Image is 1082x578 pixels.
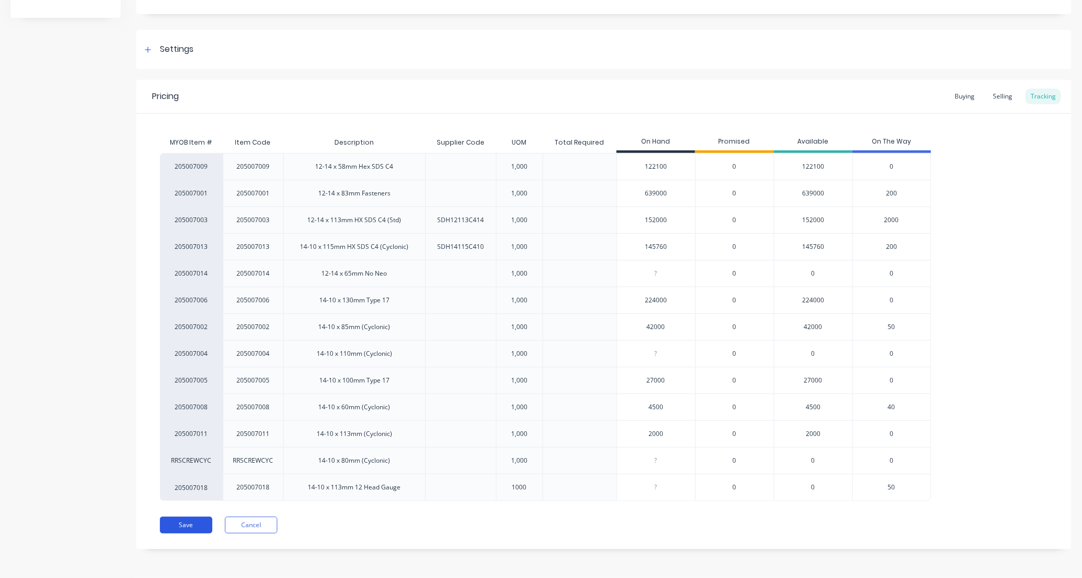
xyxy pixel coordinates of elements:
[511,402,527,412] div: 1,000
[428,129,493,156] div: Supplier Code
[160,367,223,394] div: 205007005
[617,367,695,394] div: 27000
[774,233,852,260] div: 145760
[308,215,402,225] div: 12-14 x 113mm HX SDS C4 (Std)
[152,90,179,103] div: Pricing
[318,189,391,198] div: 12-14 x 83mm Fasteners
[886,242,897,252] span: 200
[160,206,223,233] div: 205007003
[888,322,895,332] span: 50
[774,394,852,420] div: 4500
[733,242,737,252] span: 0
[774,287,852,313] div: 224000
[511,376,527,385] div: 1,000
[160,287,223,313] div: 205007006
[237,376,270,385] div: 205007005
[511,269,527,278] div: 1,000
[616,132,695,153] div: On Hand
[774,420,852,447] div: 2000
[733,189,737,198] span: 0
[316,162,394,171] div: 12-14 x 58mm Hex SDS C4
[319,322,391,332] div: 14-10 x 85mm (Cyclonic)
[774,132,852,153] div: Available
[774,260,852,287] div: 0
[437,215,484,225] div: SDH12113C414
[890,429,893,439] span: 0
[503,129,535,156] div: UOM
[888,483,895,492] span: 50
[233,456,274,465] div: RRSCREWCYC
[617,207,695,233] div: 152000
[949,89,980,104] div: Buying
[617,287,695,313] div: 224000
[160,260,223,287] div: 205007014
[617,314,695,340] div: 42000
[237,269,270,278] div: 205007014
[774,367,852,394] div: 27000
[511,162,527,171] div: 1,000
[511,189,527,198] div: 1,000
[237,296,270,305] div: 205007006
[227,129,279,156] div: Item Code
[237,483,270,492] div: 205007018
[326,129,382,156] div: Description
[733,296,737,305] span: 0
[988,89,1018,104] div: Selling
[160,43,193,56] div: Settings
[774,447,852,474] div: 0
[308,483,401,492] div: 14-10 x 113mm 12 Head Gauge
[300,242,409,252] div: 14-10 x 115mm HX SDS C4 (Cyclonic)
[546,129,612,156] div: Total Required
[319,296,389,305] div: 14-10 x 130mm Type 17
[160,233,223,260] div: 205007013
[888,402,895,412] span: 40
[617,180,695,206] div: 639000
[733,483,737,492] span: 0
[774,153,852,180] div: 122100
[733,215,737,225] span: 0
[511,242,527,252] div: 1,000
[617,154,695,180] div: 122100
[890,296,893,305] span: 0
[886,189,897,198] span: 200
[237,189,270,198] div: 205007001
[322,269,387,278] div: 12-14 x 65mm No Neo
[319,376,389,385] div: 14-10 x 100mm Type 17
[317,429,392,439] div: 14-10 x 113mm (Cyclonic)
[160,132,223,153] div: MYOB Item #
[695,132,774,153] div: Promised
[890,162,893,171] span: 0
[511,349,527,358] div: 1,000
[617,394,695,420] div: 4500
[160,394,223,420] div: 205007008
[617,341,695,367] div: ?
[511,296,527,305] div: 1,000
[733,402,737,412] span: 0
[512,483,527,492] div: 1000
[1025,89,1061,104] div: Tracking
[733,162,737,171] span: 0
[733,429,737,439] span: 0
[733,376,737,385] span: 0
[617,260,695,287] div: ?
[237,215,270,225] div: 205007003
[511,429,527,439] div: 1,000
[237,322,270,332] div: 205007002
[160,180,223,206] div: 205007001
[733,322,737,332] span: 0
[774,180,852,206] div: 639000
[160,517,212,533] button: Save
[617,474,695,500] div: ?
[160,474,223,501] div: 205007018
[160,420,223,447] div: 205007011
[237,349,270,358] div: 205007004
[511,322,527,332] div: 1,000
[890,349,893,358] span: 0
[733,269,737,278] span: 0
[511,215,527,225] div: 1,000
[511,456,527,465] div: 1,000
[319,456,391,465] div: 14-10 x 80mm (Cyclonic)
[225,517,277,533] button: Cancel
[774,313,852,340] div: 42000
[160,153,223,180] div: 205007009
